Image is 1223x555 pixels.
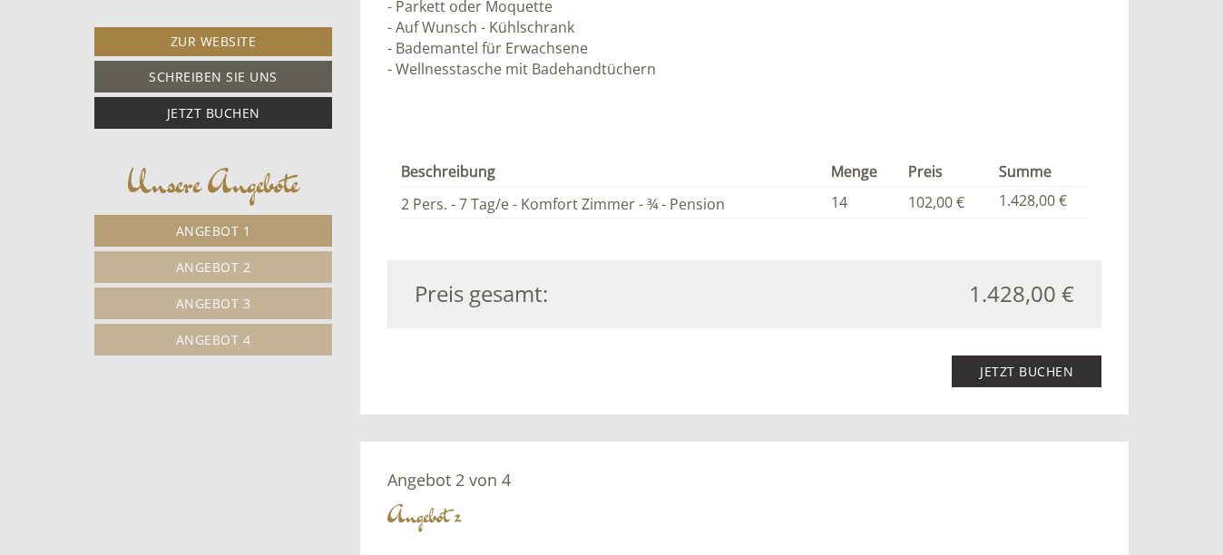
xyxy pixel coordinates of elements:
[908,192,964,212] span: 102,00 €
[992,186,1088,219] td: 1.428,00 €
[27,53,303,67] div: [GEOGRAPHIC_DATA]
[387,499,461,532] div: Angebot 2
[176,295,251,312] span: Angebot 3
[94,161,332,206] div: Unsere Angebote
[387,469,511,491] span: Angebot 2 von 4
[952,355,1101,387] a: Jetzt buchen
[401,186,824,219] td: 2 Pers. - 7 Tag/e - Komfort Zimmer - ¾ - Pension
[14,49,312,104] div: Guten Tag, wie können wir Ihnen helfen?
[969,278,1074,309] span: 1.428,00 €
[824,158,902,186] th: Menge
[312,14,404,44] div: Dienstag
[176,222,251,239] span: Angebot 1
[824,186,902,219] td: 14
[176,258,251,276] span: Angebot 2
[94,27,332,56] a: Zur Website
[27,88,303,101] small: 13:12
[901,158,992,186] th: Preis
[992,158,1088,186] th: Summe
[94,97,332,129] a: Jetzt buchen
[605,478,715,510] button: Senden
[94,61,332,92] a: Schreiben Sie uns
[176,331,251,348] span: Angebot 4
[401,278,745,309] div: Preis gesamt:
[401,158,824,186] th: Beschreibung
